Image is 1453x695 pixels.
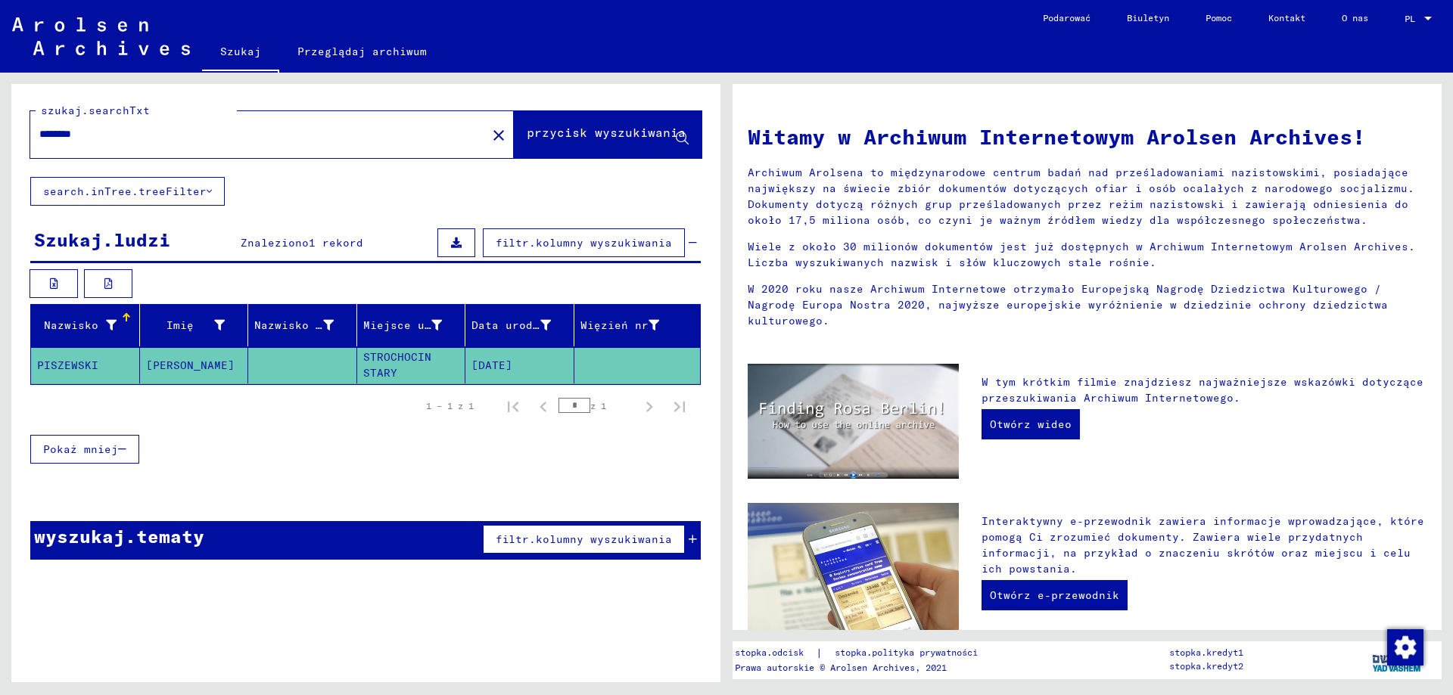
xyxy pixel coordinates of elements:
[34,228,170,251] font: Szukaj.ludzi
[664,391,695,421] button: Ostatnia strona
[580,318,649,332] font: Więzień nr
[30,435,139,464] button: Pokaż mniej
[43,442,118,456] font: Pokaż mniej
[823,645,996,661] a: stopka.polityka prywatności
[574,304,701,346] mat-header-cell: Więzień nr
[1169,660,1243,672] font: stopka.kredyt2
[254,318,384,332] font: Nazwisko panieńskie
[528,391,558,421] button: Poprzednia strona
[12,17,190,55] img: Arolsen_neg.svg
[748,123,1365,150] font: Witamy w Archiwum Internetowym Arolsen Archives!
[982,514,1424,576] font: Interaktywny e-przewodnik zawiera informacje wprowadzające, które pomogą Ci zrozumieć dokumenty. ...
[735,662,947,673] font: Prawa autorskie © Arolsen Archives, 2021
[220,45,261,58] font: Szukaj
[1405,13,1415,24] font: PL
[37,358,98,372] font: PISZEWSKI
[748,240,1415,269] font: Wiele z około 30 milionów dokumentów jest już dostępnych w Archiwum Internetowym Arolsen Archives...
[44,318,98,332] font: Nazwisko
[426,400,474,411] font: 1 – 1 z 1
[309,236,363,250] font: 1 rekord
[982,375,1423,405] font: W tym krótkim filmie znajdziesz najważniejsze wskazówki dotyczące przeszukiwania Archiwum Interne...
[514,111,702,158] button: przycisk wyszukiwania
[580,313,683,337] div: Więzień nr
[279,33,445,70] a: Przeglądaj archiwum
[166,318,194,332] font: Imię
[471,318,567,332] font: Data urodzenia
[146,313,248,337] div: Imię
[140,304,249,346] mat-header-cell: Imię
[748,282,1388,327] font: W 2020 roku nasze Archiwum Internetowe otrzymało Europejską Nagrodę Dziedzictwa Kulturowego / Nag...
[363,313,465,337] div: Miejsce urodzenia
[248,304,357,346] mat-header-cell: Nazwisko panieńskie
[1369,641,1426,678] img: yv_logo.png
[297,45,427,58] font: Przeglądaj archiwum
[1342,12,1368,23] font: O nas
[982,409,1080,439] a: Otwórz wideo
[357,304,466,346] mat-header-cell: Miejsce urodzenia
[254,313,356,337] div: Nazwisko panieńskie
[735,645,816,661] a: stopka.odcisk
[490,126,508,144] mat-icon: close
[363,350,431,380] font: STROCHOCIN STARY
[1169,647,1243,658] font: stopka.kredyt1
[1206,12,1232,23] font: Pomoc
[634,391,664,421] button: Następna strona
[748,364,959,479] img: video.jpg
[527,125,686,140] font: przycisk wyszukiwania
[735,647,804,658] font: stopka.odcisk
[241,236,309,250] font: Znaleziono
[37,313,139,337] div: Nazwisko
[990,588,1119,602] font: Otwórz e-przewodnik
[496,532,672,546] font: filtr.kolumny wyszukiwania
[471,313,574,337] div: Data urodzenia
[1127,12,1169,23] font: Biuletyn
[471,358,512,372] font: [DATE]
[835,647,978,658] font: stopka.polityka prywatności
[498,391,528,421] button: Pierwsza strona
[1268,12,1305,23] font: Kontakt
[34,525,204,548] font: wyszukaj.tematy
[990,417,1072,431] font: Otwórz wideo
[483,525,685,554] button: filtr.kolumny wyszukiwania
[748,166,1414,227] font: Archiwum Arolsena to międzynarodowe centrum badań nad prześladowaniami nazistowskimi, posiadające...
[465,304,574,346] mat-header-cell: Data urodzenia
[41,104,150,117] font: szukaj.searchTxt
[496,236,672,250] font: filtr.kolumny wyszukiwania
[1387,629,1423,666] img: Zmiana zgody
[1043,12,1091,23] font: Podarować
[31,304,140,346] mat-header-cell: Nazwisko
[816,646,823,659] font: |
[483,228,685,257] button: filtr.kolumny wyszukiwania
[484,119,514,150] button: Jasne
[363,318,479,332] font: Miejsce urodzenia
[202,33,279,73] a: Szukaj
[748,503,959,644] img: eguide.jpg
[146,358,235,372] font: [PERSON_NAME]
[982,580,1128,610] a: Otwórz e-przewodnik
[30,177,225,206] button: search.inTree.treeFilter
[43,185,207,198] font: search.inTree.treeFilter
[590,400,606,411] font: z 1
